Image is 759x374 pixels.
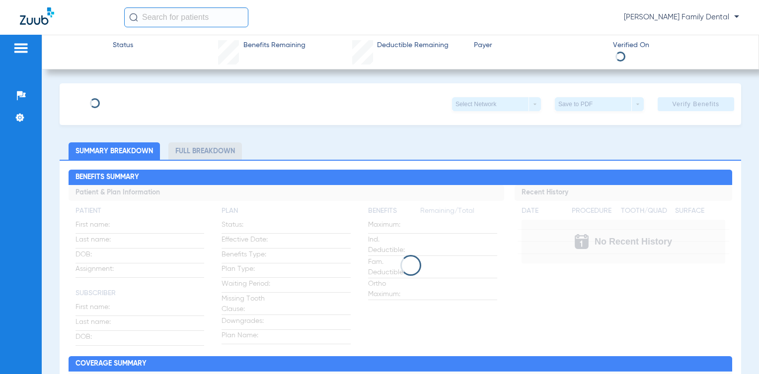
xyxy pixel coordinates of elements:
[113,40,133,51] span: Status
[613,40,743,51] span: Verified On
[20,7,54,25] img: Zuub Logo
[129,13,138,22] img: Search Icon
[69,142,160,160] li: Summary Breakdown
[377,40,449,51] span: Deductible Remaining
[474,40,604,51] span: Payer
[168,142,242,160] li: Full Breakdown
[69,170,733,186] h2: Benefits Summary
[69,356,733,372] h2: Coverage Summary
[243,40,305,51] span: Benefits Remaining
[124,7,248,27] input: Search for patients
[13,42,29,54] img: hamburger-icon
[624,12,739,22] span: [PERSON_NAME] Family Dental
